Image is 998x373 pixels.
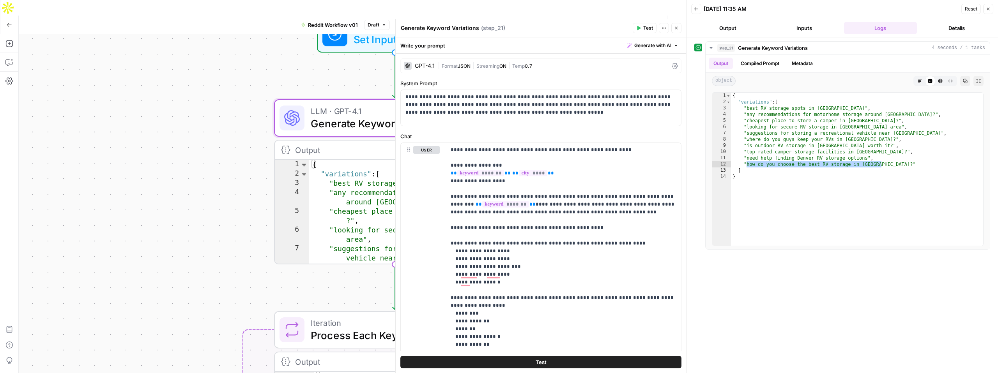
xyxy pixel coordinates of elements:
span: Reddit Workflow v01 [308,21,358,29]
button: Test [400,356,681,368]
span: Toggle code folding, rows 1 through 14 [726,93,731,99]
button: Logs [844,22,917,34]
div: 2 [712,99,731,105]
button: Reset [961,4,981,14]
div: 14 [712,174,731,180]
span: Generate Keyword Variations [738,44,808,52]
span: object [712,76,736,86]
div: 5 [275,207,309,225]
button: 4 seconds / 1 tasks [706,42,990,54]
span: Draft [368,21,379,28]
div: 7 [712,130,731,136]
div: 8 [712,136,731,143]
button: Reddit Workflow v01 [296,19,363,31]
div: Output [295,144,473,156]
span: JSON [458,63,471,69]
button: Output [709,58,733,69]
div: 3 [712,105,731,111]
span: Set Inputs [354,32,431,47]
div: Output [295,355,473,368]
button: Draft [364,20,390,30]
div: 3 [275,179,309,188]
button: user [413,146,440,154]
span: | [506,62,512,69]
span: Toggle code folding, rows 2 through 13 [300,169,308,179]
span: step_21 [717,44,735,52]
div: 6 [275,225,309,244]
div: 1 [275,160,309,169]
div: 4 [712,111,731,118]
div: 10 [712,149,731,155]
div: 5 [712,118,731,124]
div: GPT-4.1 [415,63,435,69]
span: Toggle code folding, rows 1 through 14 [300,160,308,169]
span: ON [499,63,506,69]
span: Temp [512,63,525,69]
span: Process Each Keyword Variation [311,327,468,343]
label: Chat [400,132,681,140]
div: 4 [275,188,309,207]
div: 2 [275,169,309,179]
button: Details [920,22,993,34]
span: LLM · GPT-4.1 [311,105,470,117]
button: Generate with AI [624,40,681,51]
div: 4 seconds / 1 tasks [706,55,990,249]
span: Toggle code folding, rows 2 through 13 [726,99,731,105]
div: 11 [712,155,731,161]
span: | [438,62,442,69]
span: 4 seconds / 1 tasks [932,44,985,51]
span: Generate with AI [634,42,671,49]
button: Inputs [768,22,841,34]
div: Write your prompt [396,37,686,53]
span: Reset [965,5,977,12]
button: Test [633,23,656,33]
button: Metadata [787,58,818,69]
label: System Prompt [400,79,681,87]
button: Compiled Prompt [736,58,784,69]
div: 1 [712,93,731,99]
span: Streaming [476,63,499,69]
div: 8 [275,263,309,282]
span: | [471,62,476,69]
div: 12 [712,161,731,167]
div: 7 [275,244,309,263]
span: Format [442,63,458,69]
div: 6 [712,124,731,130]
span: Test [536,358,547,366]
textarea: Generate Keyword Variations [401,24,479,32]
div: 9 [712,143,731,149]
span: Generate Keyword Variations [311,116,470,131]
span: Iteration [311,317,468,329]
span: 0.7 [525,63,532,69]
div: 13 [712,167,731,174]
div: LLM · GPT-4.1Generate Keyword VariationsStep 21Output{ "variations":[ "best RV storage spots in [... [274,99,516,264]
button: Output [691,22,764,34]
span: Test [643,25,653,32]
span: ( step_21 ) [481,24,505,32]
